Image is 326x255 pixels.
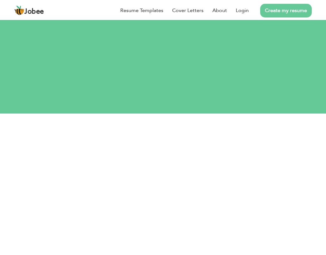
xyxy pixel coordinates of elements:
a: Login [236,7,249,14]
a: Cover Letters [172,7,204,14]
img: jobee.io [14,5,24,16]
span: Jobee [24,8,44,15]
a: About [212,7,227,14]
a: Jobee [14,5,44,16]
a: Create my resume [260,4,312,17]
a: Resume Templates [120,7,163,14]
